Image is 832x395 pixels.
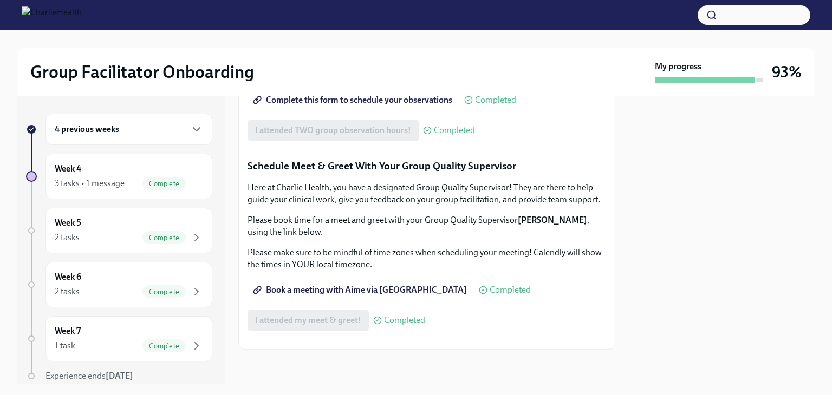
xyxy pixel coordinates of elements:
[248,89,460,111] a: Complete this form to schedule your observations
[55,286,80,298] div: 2 tasks
[142,288,186,296] span: Complete
[490,286,531,294] span: Completed
[55,232,80,243] div: 2 tasks
[30,61,254,83] h2: Group Facilitator Onboarding
[142,234,186,242] span: Complete
[248,279,474,301] a: Book a meeting with Aime via [GEOGRAPHIC_DATA]
[22,6,82,24] img: CharlieHealth
[384,316,425,325] span: Completed
[142,180,186,188] span: Complete
[434,126,475,135] span: Completed
[55,217,81,229] h6: Week 5
[518,215,587,225] strong: [PERSON_NAME]
[248,159,606,173] p: Schedule Meet & Greet With Your Group Quality Supervisor
[55,177,125,189] div: 3 tasks • 1 message
[45,371,133,381] span: Experience ends
[248,214,606,238] p: Please book time for a meet and greet with your Group Quality Supervisor , using the link below.
[55,325,81,337] h6: Week 7
[255,285,467,295] span: Book a meeting with Aime via [GEOGRAPHIC_DATA]
[475,96,516,104] span: Completed
[55,340,75,352] div: 1 task
[55,163,81,175] h6: Week 4
[26,154,212,199] a: Week 43 tasks • 1 messageComplete
[45,114,212,145] div: 4 previous weeks
[26,262,212,307] a: Week 62 tasksComplete
[142,342,186,350] span: Complete
[55,271,81,283] h6: Week 6
[26,316,212,361] a: Week 71 taskComplete
[248,247,606,271] p: Please make sure to be mindful of time zones when scheduling your meeting! Calendly will show the...
[772,62,802,82] h3: 93%
[248,182,606,206] p: Here at Charlie Health, you have a designated Group Quality Supervisor! They are there to help gu...
[26,208,212,253] a: Week 52 tasksComplete
[55,123,119,135] h6: 4 previous weeks
[255,95,452,106] span: Complete this form to schedule your observations
[106,371,133,381] strong: [DATE]
[655,61,701,73] strong: My progress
